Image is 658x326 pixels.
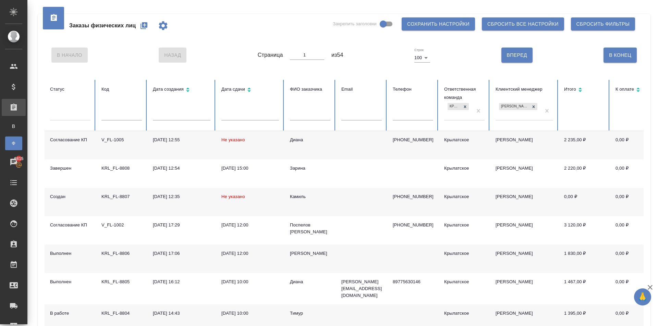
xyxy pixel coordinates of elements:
div: [DATE] 12:00 [221,250,279,257]
div: [DATE] 14:43 [153,310,210,317]
span: Закрепить заголовки [333,21,377,27]
div: Сортировка [153,85,210,95]
div: [PERSON_NAME] [499,103,530,110]
div: [DATE] 12:35 [153,193,210,200]
div: Крылатское [444,250,485,257]
div: Крылатское [444,193,485,200]
td: 1 830,00 ₽ [559,245,610,273]
div: Телефон [393,85,433,93]
div: Зарина [290,165,330,172]
span: Сбросить все настройки [487,20,559,28]
span: Не указано [221,194,245,199]
td: [PERSON_NAME] [490,216,559,245]
div: Камиль [290,193,330,200]
div: ФИО заказчика [290,85,330,93]
span: Страница [258,51,283,59]
div: В работе [50,310,90,317]
div: Тимур [290,310,330,317]
div: Клиентский менеджер [496,85,553,93]
span: 🙏 [637,290,648,304]
a: Ф [5,136,22,150]
div: V_FL-1005 [101,136,142,143]
div: V_FL-1002 [101,222,142,229]
div: Крылатское [444,310,485,317]
span: Сохранить настройки [407,20,470,28]
a: 6815 [2,154,26,171]
p: 89775630146 [393,278,433,285]
p: [PHONE_NUMBER] [393,222,433,229]
div: Код [101,85,142,93]
span: Вперед [507,51,527,60]
div: Крылатское [448,103,461,110]
div: Диана [290,278,330,285]
div: KRL_FL-8807 [101,193,142,200]
div: KRL_FL-8806 [101,250,142,257]
button: Создать [136,17,152,34]
td: [PERSON_NAME] [490,245,559,273]
p: [PERSON_NAME][EMAIL_ADDRESS][DOMAIN_NAME] [341,278,382,299]
p: [PHONE_NUMBER] [393,193,433,200]
span: из 54 [331,51,343,59]
div: Крылатское [444,136,485,143]
td: 3 120,00 ₽ [559,216,610,245]
span: 6815 [10,155,27,162]
div: Поспелов [PERSON_NAME] [290,222,330,235]
a: В [5,119,22,133]
span: Не указано [221,137,245,142]
div: Сортировка [616,85,656,95]
td: [PERSON_NAME] [490,188,559,216]
div: Сортировка [221,85,279,95]
td: [PERSON_NAME] [490,273,559,304]
button: 🙏 [634,288,651,305]
div: [DATE] 12:55 [153,136,210,143]
div: KRL_FL-8804 [101,310,142,317]
td: 2 235,00 ₽ [559,131,610,159]
div: Крылатское [444,278,485,285]
button: Вперед [501,48,533,63]
div: Завершен [50,165,90,172]
span: Сбросить фильтры [576,20,630,28]
span: В [9,123,19,130]
div: Выполнен [50,250,90,257]
div: KRL_FL-8808 [101,165,142,172]
div: Крылатское [444,222,485,229]
td: 1 467,00 ₽ [559,273,610,304]
div: Диана [290,136,330,143]
div: Сортировка [564,85,605,95]
td: 0,00 ₽ [559,188,610,216]
div: Крылатское [444,165,485,172]
button: Сбросить все настройки [482,17,564,30]
span: В Конец [609,51,631,60]
div: [DATE] 12:54 [153,165,210,172]
td: [PERSON_NAME] [490,159,559,188]
div: KRL_FL-8805 [101,278,142,285]
div: [PERSON_NAME] [290,250,330,257]
button: Сбросить фильтры [571,17,635,30]
div: Ответственная команда [444,85,485,102]
div: 100 [414,53,430,63]
span: Ф [9,140,19,147]
div: [DATE] 12:00 [221,222,279,229]
td: [PERSON_NAME] [490,131,559,159]
div: [DATE] 15:00 [221,165,279,172]
div: [DATE] 17:29 [153,222,210,229]
td: 2 220,00 ₽ [559,159,610,188]
button: В Конец [604,48,637,63]
div: Email [341,85,382,93]
div: Создан [50,193,90,200]
div: Статус [50,85,90,93]
span: Заказы физических лиц [69,22,136,30]
div: Согласование КП [50,136,90,143]
div: Согласование КП [50,222,90,229]
div: [DATE] 17:06 [153,250,210,257]
div: [DATE] 16:12 [153,278,210,285]
div: [DATE] 10:00 [221,310,279,317]
label: Строк [414,48,424,52]
p: [PHONE_NUMBER] [393,136,433,143]
button: Сохранить настройки [402,17,475,30]
div: [DATE] 10:00 [221,278,279,285]
div: Выполнен [50,278,90,285]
